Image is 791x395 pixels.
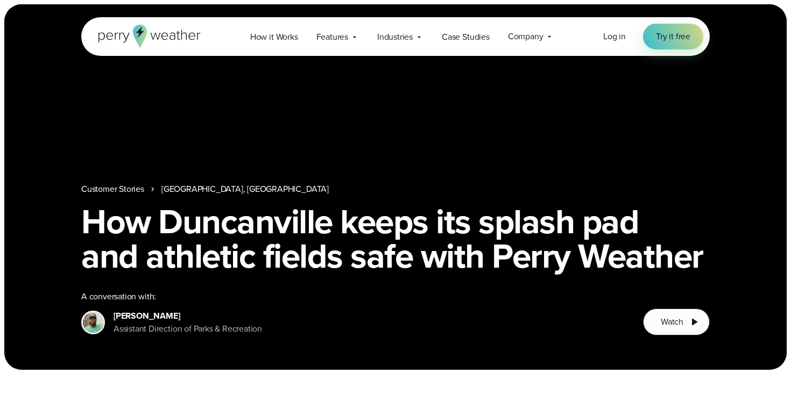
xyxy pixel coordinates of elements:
div: Assistant Direction of Parks & Recreation [114,322,262,335]
span: Company [508,30,543,43]
button: Watch [643,308,710,335]
a: [GEOGRAPHIC_DATA], [GEOGRAPHIC_DATA] [161,183,329,196]
div: A conversation with: [81,290,626,303]
a: Log in [603,30,626,43]
span: Case Studies [442,31,490,44]
span: Log in [603,30,626,42]
nav: Breadcrumb [81,183,710,196]
span: Features [316,31,348,44]
a: Try it free [643,24,703,49]
div: [PERSON_NAME] [114,310,262,322]
a: Customer Stories [81,183,144,196]
span: Try it free [656,30,690,43]
h1: How Duncanville keeps its splash pad and athletic fields safe with Perry Weather [81,204,710,273]
span: How it Works [250,31,298,44]
a: How it Works [241,26,307,48]
span: Industries [377,31,413,44]
img: Tyler Agee Headshot [83,312,103,333]
a: Case Studies [433,26,499,48]
span: Watch [661,315,683,328]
